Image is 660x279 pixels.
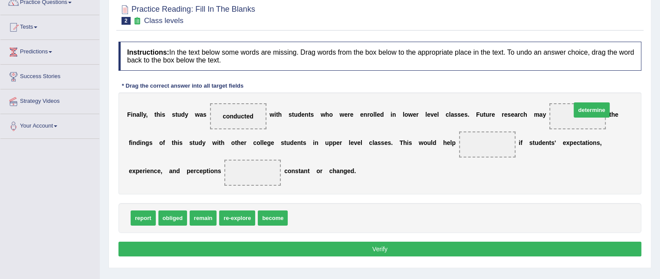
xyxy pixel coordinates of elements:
[504,111,508,118] b: e
[172,111,175,118] b: s
[224,160,281,186] span: Drop target
[207,167,209,174] b: t
[304,167,308,174] b: n
[492,111,495,118] b: e
[219,210,255,226] span: re-explore
[332,167,336,174] b: h
[329,111,333,118] b: o
[375,111,377,118] b: l
[580,139,582,146] b: t
[433,139,437,146] b: d
[185,111,188,118] b: y
[0,65,99,86] a: Success Stories
[520,111,523,118] b: c
[288,167,292,174] b: o
[336,167,340,174] b: a
[351,139,354,146] b: e
[589,139,593,146] b: o
[413,111,416,118] b: e
[218,167,221,174] b: s
[194,167,196,174] b: r
[378,139,381,146] b: s
[549,103,606,129] span: Drop target
[461,111,464,118] b: e
[443,139,447,146] b: h
[430,111,434,118] b: v
[303,139,306,146] b: s
[549,139,551,146] b: t
[190,210,217,226] span: remain
[159,139,163,146] b: o
[507,111,511,118] b: s
[149,139,153,146] b: s
[286,139,290,146] b: u
[520,139,522,146] b: f
[269,111,274,118] b: w
[360,111,364,118] b: e
[370,111,374,118] b: o
[278,111,282,118] b: h
[221,139,225,146] b: h
[384,139,388,146] b: e
[332,139,336,146] b: p
[344,111,348,118] b: e
[585,139,588,146] b: t
[555,139,556,146] b: '
[434,111,437,118] b: e
[160,111,162,118] b: i
[403,139,407,146] b: h
[177,111,181,118] b: u
[480,111,484,118] b: u
[244,139,246,146] b: r
[486,111,489,118] b: u
[241,139,244,146] b: e
[162,111,165,118] b: s
[308,167,310,174] b: t
[235,139,237,146] b: t
[118,242,641,256] button: Verify
[295,167,299,174] b: s
[427,139,431,146] b: u
[274,111,276,118] b: i
[454,111,457,118] b: s
[343,167,347,174] b: g
[392,111,396,118] b: n
[147,167,150,174] b: e
[354,167,356,174] b: .
[408,111,413,118] b: w
[611,111,615,118] b: h
[377,111,380,118] b: e
[577,139,580,146] b: c
[145,139,149,146] b: g
[190,167,194,174] b: e
[351,167,355,174] b: d
[133,17,142,25] small: Exam occurring question
[141,139,145,146] b: n
[321,111,325,118] b: w
[600,139,602,146] b: ,
[535,139,539,146] b: u
[518,111,520,118] b: r
[157,167,161,174] b: e
[301,139,303,146] b: t
[169,167,173,174] b: a
[529,139,533,146] b: s
[203,167,207,174] b: p
[407,139,409,146] b: i
[347,167,351,174] b: e
[217,139,219,146] b: i
[325,139,329,146] b: u
[380,111,384,118] b: d
[284,139,286,146] b: t
[545,139,549,146] b: n
[464,111,468,118] b: s
[534,111,539,118] b: m
[301,111,305,118] b: e
[202,139,206,146] b: y
[143,167,145,174] b: r
[210,103,266,129] span: Drop target
[361,139,362,146] b: l
[203,111,207,118] b: s
[231,139,235,146] b: o
[200,167,203,174] b: e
